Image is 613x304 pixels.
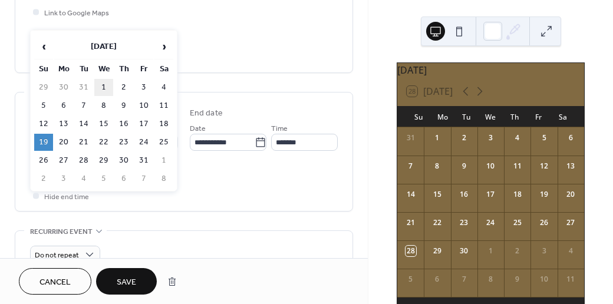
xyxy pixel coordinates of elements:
[397,63,584,77] div: [DATE]
[459,274,469,285] div: 7
[114,97,133,114] td: 9
[39,276,71,289] span: Cancel
[565,217,576,228] div: 27
[134,134,153,151] td: 24
[527,106,551,127] div: Fr
[74,134,93,151] td: 21
[485,217,496,228] div: 24
[54,97,73,114] td: 6
[512,133,523,143] div: 4
[134,152,153,169] td: 31
[94,97,113,114] td: 8
[114,115,133,133] td: 16
[54,79,73,96] td: 30
[512,161,523,171] div: 11
[485,274,496,285] div: 8
[94,152,113,169] td: 29
[34,79,53,96] td: 29
[551,106,575,127] div: Sa
[155,35,173,58] span: ›
[190,107,223,120] div: End date
[459,189,469,200] div: 16
[35,249,79,262] span: Do not repeat
[96,268,157,295] button: Save
[539,274,549,285] div: 10
[154,170,173,187] td: 8
[54,115,73,133] td: 13
[134,97,153,114] td: 10
[459,133,469,143] div: 2
[94,134,113,151] td: 22
[406,161,416,171] div: 7
[432,133,443,143] div: 1
[19,268,91,295] button: Cancel
[134,170,153,187] td: 7
[54,170,73,187] td: 3
[431,106,455,127] div: Mo
[35,35,52,58] span: ‹
[459,161,469,171] div: 9
[485,189,496,200] div: 17
[432,246,443,256] div: 29
[539,217,549,228] div: 26
[512,217,523,228] div: 25
[134,79,153,96] td: 3
[44,191,89,203] span: Hide end time
[479,106,503,127] div: We
[114,152,133,169] td: 30
[406,217,416,228] div: 21
[74,79,93,96] td: 31
[114,61,133,78] th: Th
[459,217,469,228] div: 23
[154,152,173,169] td: 1
[74,170,93,187] td: 4
[432,217,443,228] div: 22
[539,133,549,143] div: 5
[114,79,133,96] td: 2
[94,115,113,133] td: 15
[94,170,113,187] td: 5
[539,246,549,256] div: 3
[190,123,206,135] span: Date
[74,152,93,169] td: 28
[134,61,153,78] th: Fr
[54,34,153,60] th: [DATE]
[406,246,416,256] div: 28
[432,161,443,171] div: 8
[54,152,73,169] td: 27
[114,134,133,151] td: 23
[406,189,416,200] div: 14
[432,189,443,200] div: 15
[565,274,576,285] div: 11
[54,61,73,78] th: Mo
[34,152,53,169] td: 26
[539,161,549,171] div: 12
[94,79,113,96] td: 1
[54,134,73,151] td: 20
[74,61,93,78] th: Tu
[565,161,576,171] div: 13
[34,134,53,151] td: 19
[454,106,479,127] div: Tu
[44,7,109,19] span: Link to Google Maps
[406,133,416,143] div: 31
[94,61,113,78] th: We
[459,246,469,256] div: 30
[114,170,133,187] td: 6
[565,133,576,143] div: 6
[154,97,173,114] td: 11
[565,189,576,200] div: 20
[154,115,173,133] td: 18
[432,274,443,285] div: 6
[406,274,416,285] div: 5
[34,97,53,114] td: 5
[154,61,173,78] th: Sa
[34,61,53,78] th: Su
[512,189,523,200] div: 18
[485,133,496,143] div: 3
[117,276,136,289] span: Save
[485,246,496,256] div: 1
[512,246,523,256] div: 2
[503,106,527,127] div: Th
